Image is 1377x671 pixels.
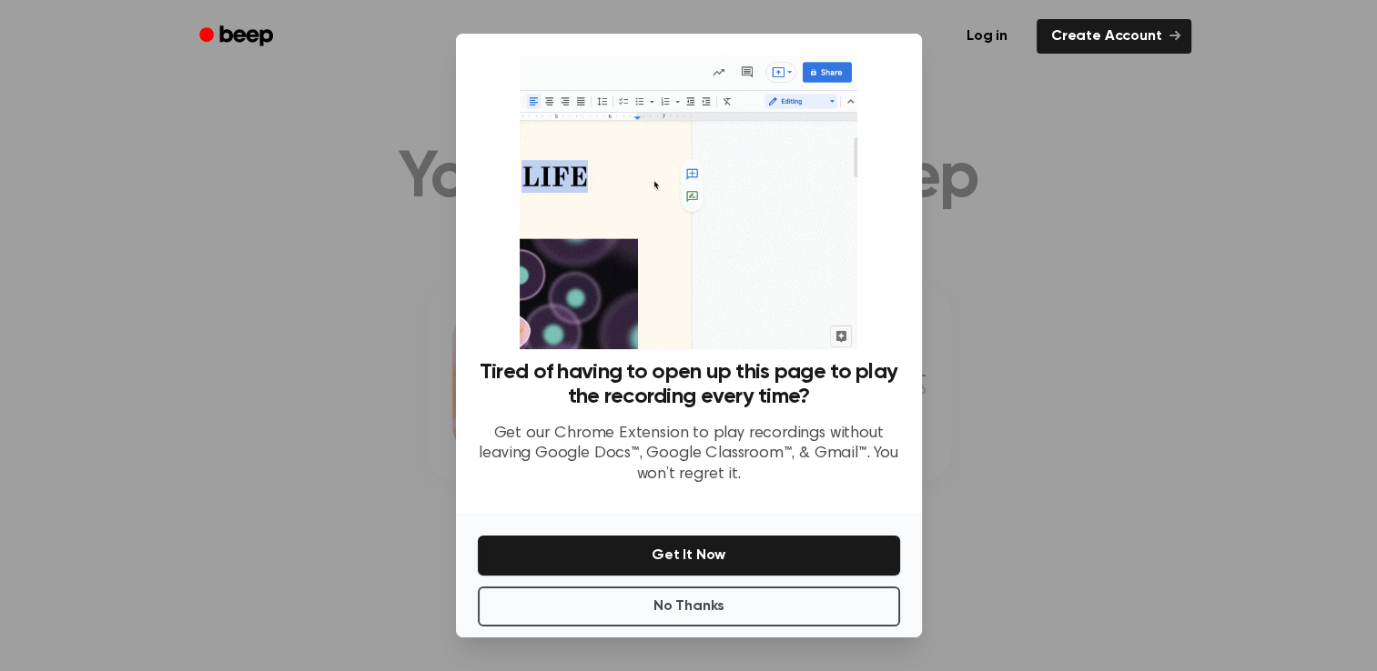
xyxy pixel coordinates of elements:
[520,55,857,349] img: Beep extension in action
[1037,19,1191,54] a: Create Account
[478,360,900,409] h3: Tired of having to open up this page to play the recording every time?
[478,586,900,626] button: No Thanks
[187,19,289,55] a: Beep
[478,424,900,486] p: Get our Chrome Extension to play recordings without leaving Google Docs™, Google Classroom™, & Gm...
[948,15,1026,57] a: Log in
[478,536,900,576] button: Get It Now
